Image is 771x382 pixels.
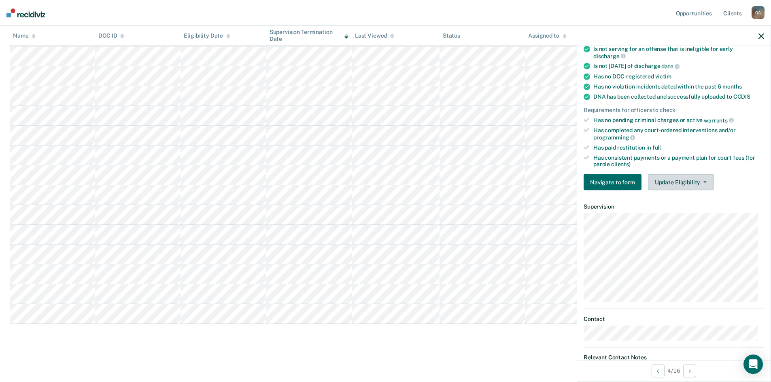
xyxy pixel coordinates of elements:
span: discharge [593,53,626,59]
div: Eligibility Date [184,32,230,39]
span: months [722,83,742,90]
button: Navigate to form [584,174,641,190]
dt: Relevant Contact Notes [584,354,764,361]
dt: Contact [584,315,764,322]
a: Navigate to form link [584,174,645,190]
div: Assigned to [528,32,566,39]
span: programming [593,134,635,141]
div: 4 / 16 [577,360,771,381]
div: Has no violation incidents dated within the past 6 [593,83,764,90]
div: Has completed any court-ordered interventions and/or [593,127,764,141]
div: Status [443,32,460,39]
div: Has no pending criminal charges or active [593,116,764,124]
span: warrants [704,117,734,123]
span: date [661,63,679,70]
div: Name [13,32,36,39]
button: Previous Opportunity [652,364,665,377]
div: Has consistent payments or a payment plan for court fees (for parole [593,154,764,168]
div: DNA has been collected and successfully uploaded to [593,93,764,100]
span: clients) [611,161,631,167]
img: Recidiviz [6,8,45,17]
div: Supervision Termination Date [270,29,348,42]
div: Last Viewed [355,32,394,39]
dt: Supervision [584,203,764,210]
div: Open Intercom Messenger [743,355,763,374]
div: Has paid restitution in [593,144,764,151]
div: DOC ID [98,32,124,39]
span: victim [655,73,671,80]
button: Next Opportunity [683,364,696,377]
button: Update Eligibility [648,174,714,190]
div: O A [752,6,765,19]
div: Requirements for officers to check [584,107,764,114]
span: full [652,144,661,150]
div: Has no DOC-registered [593,73,764,80]
div: Is not [DATE] of discharge [593,63,764,70]
span: CODIS [733,93,750,100]
div: Is not serving for an offense that is ineligible for early [593,46,764,59]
